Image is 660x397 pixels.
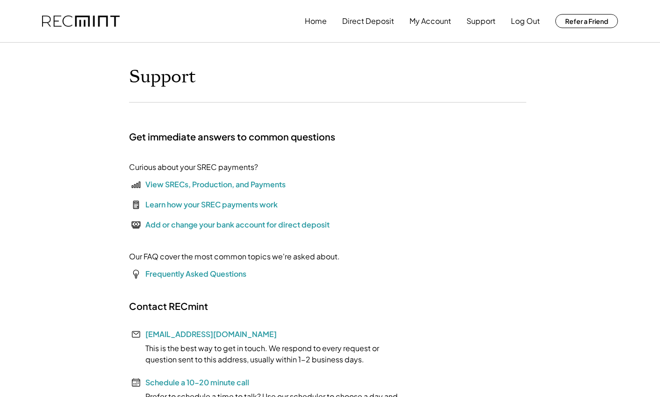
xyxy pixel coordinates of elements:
[129,343,409,365] div: This is the best way to get in touch. We respond to every request or question sent to this addres...
[145,219,330,230] div: Add or change your bank account for direct deposit
[145,329,277,339] a: [EMAIL_ADDRESS][DOMAIN_NAME]
[466,12,495,30] button: Support
[145,179,286,190] div: View SRECs, Production, and Payments
[145,377,249,387] a: Schedule a 10-20 minute call
[511,12,540,30] button: Log Out
[145,199,278,210] div: Learn how your SREC payments work
[342,12,394,30] button: Direct Deposit
[305,12,327,30] button: Home
[409,12,451,30] button: My Account
[129,162,258,173] div: Curious about your SREC payments?
[42,15,120,27] img: recmint-logotype%403x.png
[129,251,340,262] div: Our FAQ cover the most common topics we're asked about.
[129,300,208,312] h2: Contact RECmint
[129,66,196,88] h1: Support
[555,14,618,28] button: Refer a Friend
[129,131,335,143] h2: Get immediate answers to common questions
[145,269,246,279] a: Frequently Asked Questions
